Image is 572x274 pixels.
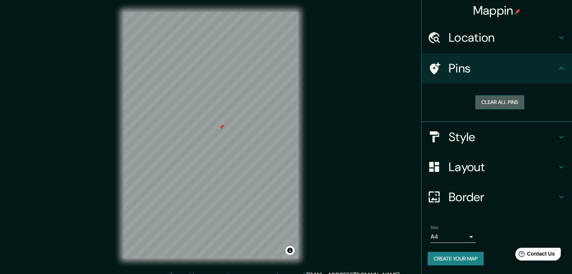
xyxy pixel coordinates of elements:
div: Layout [422,152,572,182]
h4: Style [449,129,557,145]
img: pin-icon.png [514,9,520,15]
h4: Pins [449,61,557,76]
div: Pins [422,53,572,83]
iframe: Help widget launcher [505,245,564,266]
div: A4 [431,231,476,243]
h4: Location [449,30,557,45]
div: Location [422,23,572,53]
div: Border [422,182,572,212]
label: Size [431,224,438,230]
h4: Mappin [473,3,521,18]
canvas: Map [123,12,298,259]
button: Create your map [428,252,484,266]
div: Style [422,122,572,152]
h4: Layout [449,160,557,175]
button: Clear all pins [475,95,524,109]
h4: Border [449,190,557,205]
button: Toggle attribution [285,246,294,255]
